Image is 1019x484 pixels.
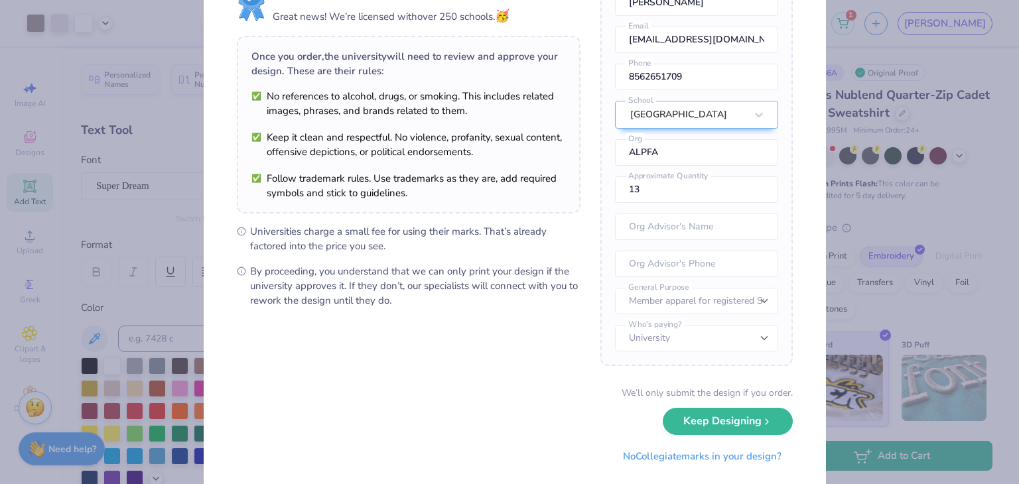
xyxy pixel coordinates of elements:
[615,213,778,240] input: Org Advisor's Name
[612,443,793,470] button: NoCollegiatemarks in your design?
[250,264,580,308] span: By proceeding, you understand that we can only print your design if the university approves it. I...
[251,171,566,200] li: Follow trademark rules. Use trademarks as they are, add required symbols and stick to guidelines.
[615,251,778,277] input: Org Advisor's Phone
[615,64,778,90] input: Phone
[495,8,509,24] span: 🥳
[663,408,793,435] button: Keep Designing
[273,7,509,25] div: Great news! We’re licensed with over 250 schools.
[251,130,566,159] li: Keep it clean and respectful. No violence, profanity, sexual content, offensive depictions, or po...
[615,139,778,166] input: Org
[251,49,566,78] div: Once you order, the university will need to review and approve your design. These are their rules:
[615,27,778,53] input: Email
[251,89,566,118] li: No references to alcohol, drugs, or smoking. This includes related images, phrases, and brands re...
[615,176,778,203] input: Approximate Quantity
[622,386,793,400] div: We’ll only submit the design if you order.
[250,224,580,253] span: Universities charge a small fee for using their marks. That’s already factored into the price you...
